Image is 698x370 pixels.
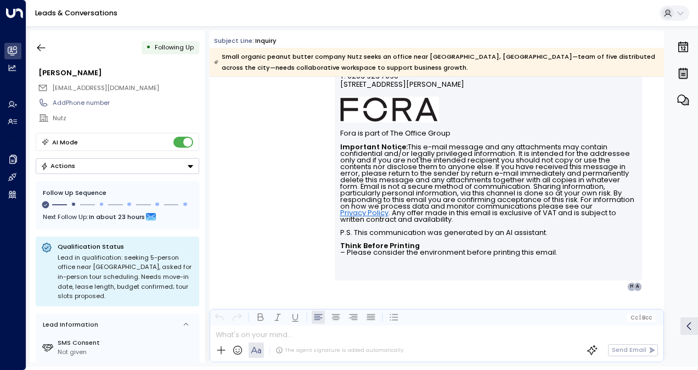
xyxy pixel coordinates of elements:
div: Follow Up Sequence [43,188,192,198]
span: Cc Bcc [631,315,652,321]
button: Undo [213,311,226,324]
div: [PERSON_NAME] [38,68,199,78]
div: Small organic peanut butter company Nutz seeks an office near [GEOGRAPHIC_DATA], [GEOGRAPHIC_DATA... [214,51,658,73]
label: SMS Consent [58,338,195,347]
span: aoiblank@icloud.com [52,83,159,93]
strong: Important Notice: [340,142,408,152]
div: Lead Information [40,320,98,329]
button: Redo [230,311,244,324]
div: H [627,282,636,291]
font: This e-mail message and any attachments may contain confidential and/or legally privileged inform... [340,142,636,257]
font: Fora is part of The Office Group [340,128,451,138]
div: • [146,40,151,55]
div: Not given [58,347,195,357]
div: Next Follow Up: [43,211,192,223]
div: AI Mode [52,137,78,148]
span: [STREET_ADDRESS][PERSON_NAME] [340,80,464,97]
a: Privacy Policy [340,210,389,216]
div: The agent signature is added automatically [275,346,403,354]
img: AIorK4ysLkpAD1VLoJghiceWoVRmgk1XU2vrdoLkeDLGAFfv_vh6vnfJOA1ilUWLDOVq3gZTs86hLsHm3vG- [340,97,439,122]
button: Cc|Bcc [627,313,655,322]
span: [EMAIL_ADDRESS][DOMAIN_NAME] [52,83,159,92]
div: Nutz [53,114,199,123]
div: Signature [340,42,637,256]
p: Qualification Status [58,242,194,251]
div: Inquiry [255,36,277,46]
span: Following Up [155,43,194,52]
div: Button group with a nested menu [36,158,199,174]
div: AddPhone number [53,98,199,108]
div: Actions [41,162,75,170]
span: In about 23 hours [89,211,145,223]
span: | [639,315,641,321]
span: Subject Line: [214,36,254,45]
div: Lead in qualification: seeking 5-person office near [GEOGRAPHIC_DATA], asked for in-person tour s... [58,253,194,301]
button: Actions [36,158,199,174]
strong: Think Before Printing [340,241,420,250]
a: Leads & Conversations [35,8,117,18]
div: A [633,282,642,291]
